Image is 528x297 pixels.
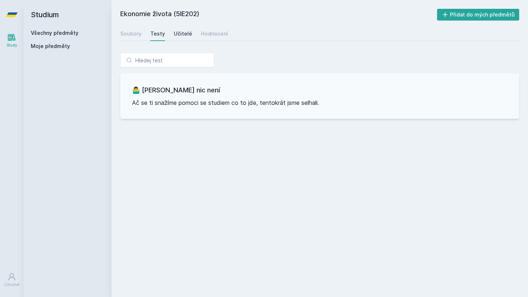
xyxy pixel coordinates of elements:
div: Hodnocení [201,30,228,37]
a: Uživatel [1,269,22,291]
input: Hledej test [120,53,214,67]
a: Study [1,29,22,52]
button: Přidat do mých předmětů [437,9,520,21]
h3: 🤷‍♂️ [PERSON_NAME] nic není [132,85,507,95]
div: Testy [150,30,165,37]
p: Ač se ti snažíme pomoci se studiem co to jde, tentokrát jsme selhali. [132,98,507,107]
div: Study [7,43,17,48]
div: Učitelé [174,30,192,37]
a: Učitelé [174,26,192,41]
a: Soubory [120,26,142,41]
a: Hodnocení [201,26,228,41]
h2: Ekonomie života (5IE202) [120,9,437,21]
div: Soubory [120,30,142,37]
a: Testy [150,26,165,41]
div: Uživatel [4,282,19,287]
span: Moje předměty [31,43,70,50]
a: Všechny předměty [31,30,78,36]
